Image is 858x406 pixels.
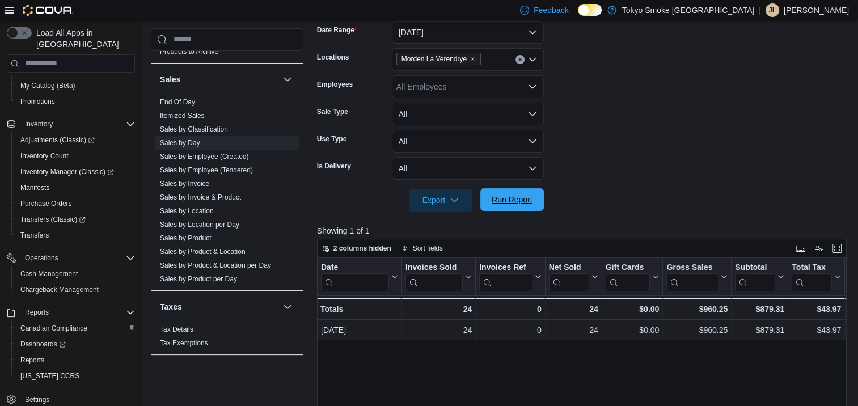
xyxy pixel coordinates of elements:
button: Sales [281,73,294,86]
button: Enter fullscreen [830,242,844,255]
div: Gross Sales [666,262,718,273]
button: Total Tax [792,262,841,291]
button: Operations [20,251,63,265]
button: Invoices Ref [479,262,541,291]
a: Promotions [16,95,60,108]
a: Transfers (Classic) [16,213,90,226]
div: 24 [548,302,598,316]
button: Export [409,189,472,212]
button: My Catalog (Beta) [11,78,140,94]
div: 24 [549,323,598,337]
label: Is Delivery [317,162,351,171]
div: $0.00 [606,323,660,337]
a: Manifests [16,181,54,194]
button: Run Report [480,188,544,211]
span: Operations [20,251,135,265]
a: Transfers (Classic) [11,212,140,227]
label: Locations [317,53,349,62]
div: Sales [151,95,303,290]
div: Gift Card Sales [605,262,650,291]
button: Inventory [2,116,140,132]
button: [DATE] [392,21,544,44]
div: Net Sold [548,262,589,273]
label: Employees [317,80,353,89]
p: Showing 1 of 1 [317,225,852,236]
span: My Catalog (Beta) [16,79,135,92]
div: $879.31 [735,302,784,316]
span: Reports [16,353,135,367]
div: Gross Sales [666,262,718,291]
div: Invoices Sold [405,262,463,273]
span: Feedback [534,5,568,16]
span: Inventory Manager (Classic) [16,165,135,179]
span: Sales by Invoice & Product [160,193,241,202]
span: Transfers [20,231,49,240]
span: Manifests [20,183,49,192]
span: Sales by Invoice [160,179,209,188]
div: $960.25 [666,323,728,337]
span: End Of Day [160,98,195,107]
span: Products to Archive [160,47,218,56]
a: Products to Archive [160,48,218,56]
button: Reports [2,304,140,320]
button: All [392,130,544,153]
div: Invoices Ref [479,262,532,273]
a: Sales by Product per Day [160,275,237,283]
a: Cash Management [16,267,82,281]
button: Gift Cards [605,262,659,291]
button: Purchase Orders [11,196,140,212]
span: Tax Details [160,325,193,334]
button: Invoices Sold [405,262,472,291]
span: Dashboards [20,340,66,349]
span: Reports [25,308,49,317]
span: Cash Management [20,269,78,278]
span: Sales by Location per Day [160,220,239,229]
span: Chargeback Management [20,285,99,294]
p: Tokyo Smoke [GEOGRAPHIC_DATA] [622,3,755,17]
button: Cash Management [11,266,140,282]
a: Inventory Manager (Classic) [16,165,119,179]
div: Net Sold [548,262,589,291]
div: 24 [405,323,472,337]
span: Tax Exemptions [160,339,208,348]
a: Reports [16,353,49,367]
div: Jennifer Lamont [766,3,779,17]
button: Inventory Count [11,148,140,164]
a: Adjustments (Classic) [11,132,140,148]
div: Date [321,262,389,291]
span: Chargeback Management [16,283,135,297]
a: Sales by Classification [160,125,228,133]
button: Open list of options [528,55,537,64]
a: Sales by Employee (Created) [160,153,249,160]
span: Settings [25,395,49,404]
p: | [759,3,761,17]
h3: Taxes [160,301,182,312]
span: Inventory Count [16,149,135,163]
span: Sales by Product per Day [160,274,237,284]
input: Dark Mode [578,4,602,16]
button: Reports [20,306,53,319]
a: Dashboards [11,336,140,352]
span: Transfers (Classic) [16,213,135,226]
span: Transfers [16,229,135,242]
label: Use Type [317,134,346,143]
span: Reports [20,356,44,365]
a: Chargeback Management [16,283,103,297]
div: Subtotal [735,262,775,291]
label: Date Range [317,26,357,35]
div: $43.97 [792,323,841,337]
a: Itemized Sales [160,112,205,120]
a: Purchase Orders [16,197,77,210]
a: Adjustments (Classic) [16,133,99,147]
button: 2 columns hidden [318,242,396,255]
div: 0 [479,302,541,316]
button: Keyboard shortcuts [794,242,808,255]
span: Sales by Product & Location [160,247,246,256]
span: My Catalog (Beta) [20,81,75,90]
span: Promotions [20,97,55,106]
span: Adjustments (Classic) [20,136,95,145]
img: Cova [23,5,73,16]
a: Transfers [16,229,53,242]
span: Sales by Classification [160,125,228,134]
